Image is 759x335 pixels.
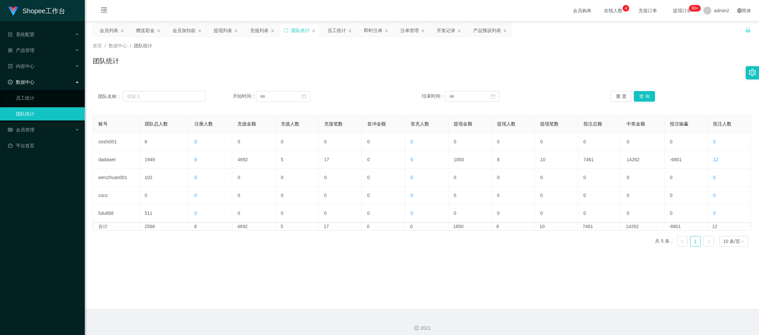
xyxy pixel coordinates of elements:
[535,169,578,187] td: 0
[139,187,189,205] td: 0
[491,223,534,230] td: 8
[364,24,382,37] div: 即时注单
[670,8,695,13] span: 提现订单
[448,151,492,169] td: 1850
[194,193,197,198] span: 0
[139,205,189,222] td: 511
[8,48,13,53] i: 图标: appstore-o
[319,187,362,205] td: 0
[448,169,492,187] td: 0
[173,24,196,37] div: 会员加扣款
[109,43,127,48] span: 数据中心
[98,93,123,100] span: 团队名称：
[362,223,405,230] td: 0
[621,187,665,205] td: 0
[8,7,19,16] img: logo.9652507e.png
[8,80,13,84] i: 图标: check-circle-o
[689,5,701,12] sup: 334
[130,43,131,48] span: /
[198,29,202,33] i: 图标: close
[276,187,319,205] td: 0
[713,139,716,144] span: 0
[324,121,343,126] span: 充值笔数
[139,151,189,169] td: 1949
[8,32,13,37] i: 图标: form
[93,0,115,22] i: 图标: menu-fold
[93,133,139,151] td: ceshi001
[232,133,276,151] td: 0
[491,94,495,99] i: 图标: calendar
[250,24,269,37] div: 充值列表
[134,43,152,48] span: 团队统计
[437,24,455,37] div: 开奖记录
[707,240,711,244] i: 图标: right
[319,223,362,230] td: 17
[312,29,316,33] i: 图标: close
[454,121,472,126] span: 提现金额
[411,193,413,198] span: 0
[745,27,751,33] i: 图标: unlock
[271,29,275,33] i: 图标: close
[411,175,413,180] span: 0
[621,133,665,151] td: 0
[319,133,362,151] td: 0
[139,169,189,187] td: 102
[8,127,13,132] i: 图标: table
[740,239,744,244] i: 图标: down
[93,187,139,205] td: cscs
[362,133,405,151] td: 0
[492,205,535,222] td: 0
[362,151,405,169] td: 0
[232,223,276,230] td: 4692
[189,223,232,230] td: 8
[680,240,684,244] i: 图标: left
[703,236,714,247] li: 下一页
[98,121,108,126] span: 账号
[535,205,578,222] td: 0
[237,121,256,126] span: 充值金额
[16,91,79,105] a: 员工统计
[8,127,34,132] span: 会员管理
[411,121,429,126] span: 首充人数
[535,133,578,151] td: 0
[136,24,155,37] div: 赠送彩金
[362,169,405,187] td: 0
[625,5,627,12] p: 4
[448,187,492,205] td: 0
[534,223,578,230] td: 10
[492,151,535,169] td: 8
[145,121,168,126] span: 团队总人数
[16,107,79,120] a: 团队统计
[276,205,319,222] td: 0
[93,205,139,222] td: fulu888
[713,175,716,180] span: 0
[8,8,65,13] a: Shopee工作台
[291,24,310,37] div: 团队统计
[93,43,102,48] span: 首页
[8,48,34,53] span: 产品管理
[578,133,622,151] td: 0
[665,205,708,222] td: 0
[621,169,665,187] td: 0
[234,29,238,33] i: 图标: close
[90,325,754,332] div: 2021
[120,29,124,33] i: 图标: close
[707,223,750,230] td: 12
[623,5,629,12] sup: 4
[405,223,448,230] td: 0
[93,223,139,230] td: 合计
[713,193,716,198] span: 0
[414,326,419,330] i: 图标: copyright
[621,151,665,169] td: 14262
[93,151,139,169] td: dadawei
[535,187,578,205] td: 0
[194,175,197,180] span: 0
[749,69,756,76] i: 图标: setting
[139,133,189,151] td: 6
[232,187,276,205] td: 0
[535,151,578,169] td: 10
[655,236,674,247] li: 共 5 条，
[276,169,319,187] td: 0
[348,29,352,33] i: 图标: close
[8,64,13,69] i: 图标: profile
